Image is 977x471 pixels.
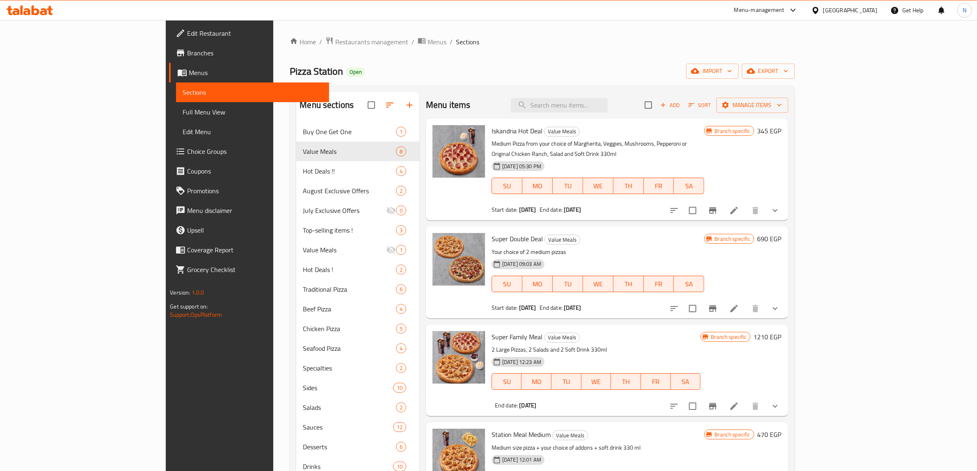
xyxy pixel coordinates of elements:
[674,178,704,194] button: SA
[683,99,716,112] span: Sort items
[742,64,795,79] button: export
[613,276,644,292] button: TH
[583,178,613,194] button: WE
[303,245,386,255] div: Value Meals
[412,37,414,47] li: /
[823,6,877,15] div: [GEOGRAPHIC_DATA]
[296,319,419,338] div: Chicken Pizza5
[522,178,553,194] button: MO
[396,166,406,176] div: items
[290,37,794,47] nav: breadcrumb
[303,284,396,294] span: Traditional Pizza
[170,309,222,320] a: Support.OpsPlatform
[746,299,765,318] button: delete
[426,99,471,111] h2: Menu items
[303,225,396,235] div: Top-selling items !
[169,201,329,220] a: Menu disclaimer
[396,266,406,274] span: 2
[583,276,613,292] button: WE
[303,324,396,334] span: Chicken Pizza
[585,376,608,388] span: WE
[303,146,396,156] span: Value Meals
[386,245,396,255] svg: Inactive section
[296,122,419,142] div: Buy One Get One1
[303,442,396,452] span: Desserts
[396,187,406,195] span: 2
[296,161,419,181] div: Hot Deals !!4
[526,278,549,290] span: MO
[296,437,419,457] div: Desserts6
[770,206,780,215] svg: Show Choices
[296,201,419,220] div: July Exclusive Offers0
[396,402,406,412] div: items
[492,276,522,292] button: SU
[551,373,581,390] button: TU
[963,6,966,15] span: N
[519,204,536,215] b: [DATE]
[396,148,406,155] span: 8
[684,300,701,317] span: Select to update
[296,240,419,260] div: Value Meals1
[614,376,638,388] span: TH
[729,206,739,215] a: Edit menu item
[396,127,406,137] div: items
[296,417,419,437] div: Sauces12
[396,128,406,136] span: 1
[492,331,542,343] span: Super Family Meal
[703,201,723,220] button: Branch-specific-item
[765,201,785,220] button: show more
[540,302,563,313] span: End date:
[303,383,393,393] div: Sides
[765,396,785,416] button: show more
[450,37,453,47] li: /
[586,180,610,192] span: WE
[456,37,479,47] span: Sections
[303,127,396,137] span: Buy One Get One
[677,278,701,290] span: SA
[644,376,668,388] span: FR
[303,166,396,176] div: Hot Deals !!
[380,95,400,115] span: Sort sections
[640,96,657,114] span: Select section
[729,304,739,313] a: Edit menu item
[396,207,406,215] span: 0
[553,276,583,292] button: TU
[396,206,406,215] div: items
[396,404,406,412] span: 2
[703,396,723,416] button: Branch-specific-item
[187,48,323,58] span: Branches
[187,146,323,156] span: Choice Groups
[187,206,323,215] span: Menu disclaimer
[296,181,419,201] div: August Exclusive Offers2
[495,180,519,192] span: SU
[363,96,380,114] span: Select all sections
[564,204,581,215] b: [DATE]
[495,376,519,388] span: SU
[544,333,580,343] div: Value Meals
[192,287,204,298] span: 1.0.0
[325,37,408,47] a: Restaurants management
[492,302,518,313] span: Start date:
[770,304,780,313] svg: Show Choices
[169,63,329,82] a: Menus
[664,299,684,318] button: sort-choices
[346,69,365,75] span: Open
[394,384,406,392] span: 10
[303,304,396,314] div: Beef Pizza
[396,246,406,254] span: 1
[396,443,406,451] span: 6
[170,287,190,298] span: Version:
[555,376,578,388] span: TU
[729,401,739,411] a: Edit menu item
[686,99,713,112] button: Sort
[564,302,581,313] b: [DATE]
[613,178,644,194] button: TH
[556,278,580,290] span: TU
[757,233,782,245] h6: 690 EGP
[545,235,580,245] div: Value Meals
[396,186,406,196] div: items
[418,37,446,47] a: Menus
[296,358,419,378] div: Specialties2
